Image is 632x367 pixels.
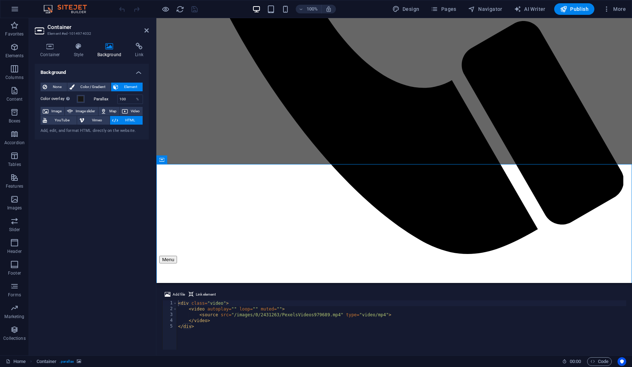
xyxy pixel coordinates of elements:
[92,43,130,58] h4: Background
[98,107,119,116] button: Map
[163,318,177,324] div: 4
[163,300,177,306] div: 1
[562,357,581,366] h6: Session time
[65,107,98,116] button: Image slider
[120,116,140,125] span: HTML
[8,292,21,298] p: Forms
[6,357,26,366] a: Click to cancel selection. Double-click to open Pages
[4,314,24,320] p: Marketing
[176,5,184,13] i: Reload page
[428,3,459,15] button: Pages
[120,107,143,116] button: Video
[7,249,22,254] p: Header
[389,3,422,15] div: Design (Ctrl+Alt+Y)
[77,116,109,125] button: Vimeo
[8,162,21,167] p: Tables
[163,306,177,312] div: 2
[9,118,21,124] p: Boxes
[188,290,217,299] button: Link element
[5,53,24,59] p: Elements
[590,357,608,366] span: Code
[42,5,96,13] img: Editor Logo
[575,359,576,364] span: :
[35,43,68,58] h4: Container
[41,95,77,103] label: Color overlay
[431,5,456,13] span: Pages
[130,107,140,116] span: Video
[3,335,25,341] p: Collections
[511,3,548,15] button: AI Writer
[49,83,65,91] span: None
[554,3,594,15] button: Publish
[465,3,505,15] button: Navigator
[4,140,25,146] p: Accordion
[111,83,143,91] button: Element
[47,24,149,30] h2: Container
[59,357,74,366] span: . parallax
[389,3,422,15] button: Design
[49,116,75,125] span: YouTube
[392,5,420,13] span: Design
[7,205,22,211] p: Images
[37,357,81,366] nav: breadcrumb
[68,43,92,58] h4: Style
[173,290,185,299] span: Add file
[307,5,318,13] h6: 100%
[77,359,81,363] i: This element contains a background
[41,107,64,116] button: Image
[163,312,177,318] div: 3
[35,64,149,77] h4: Background
[9,227,20,233] p: Slider
[6,183,23,189] p: Features
[130,43,149,58] h4: Link
[41,83,67,91] button: None
[7,96,22,102] p: Content
[5,75,24,80] p: Columns
[618,357,626,366] button: Usercentrics
[163,324,177,329] div: 5
[196,290,216,299] span: Link element
[603,5,626,13] span: More
[560,5,589,13] span: Publish
[132,95,143,104] div: %
[164,290,186,299] button: Add file
[110,116,143,125] button: HTML
[94,97,117,101] label: Parallax
[47,30,134,37] h3: Element #ed-1014974032
[600,3,629,15] button: More
[176,5,184,13] button: reload
[8,270,21,276] p: Footer
[468,5,502,13] span: Navigator
[109,107,117,116] span: Map
[161,5,170,13] button: Click here to leave preview mode and continue editing
[87,116,107,125] span: Vimeo
[325,6,332,12] i: On resize automatically adjust zoom level to fit chosen device.
[296,5,321,13] button: 100%
[41,128,143,134] div: Add, edit, and format HTML directly on the website.
[37,357,57,366] span: Click to select. Double-click to edit
[570,357,581,366] span: 00 00
[121,83,140,91] span: Element
[67,83,111,91] button: Color / Gradient
[77,83,109,91] span: Color / Gradient
[75,107,96,116] span: Image slider
[51,107,62,116] span: Image
[41,116,77,125] button: YouTube
[5,31,24,37] p: Favorites
[514,5,545,13] span: AI Writer
[587,357,612,366] button: Code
